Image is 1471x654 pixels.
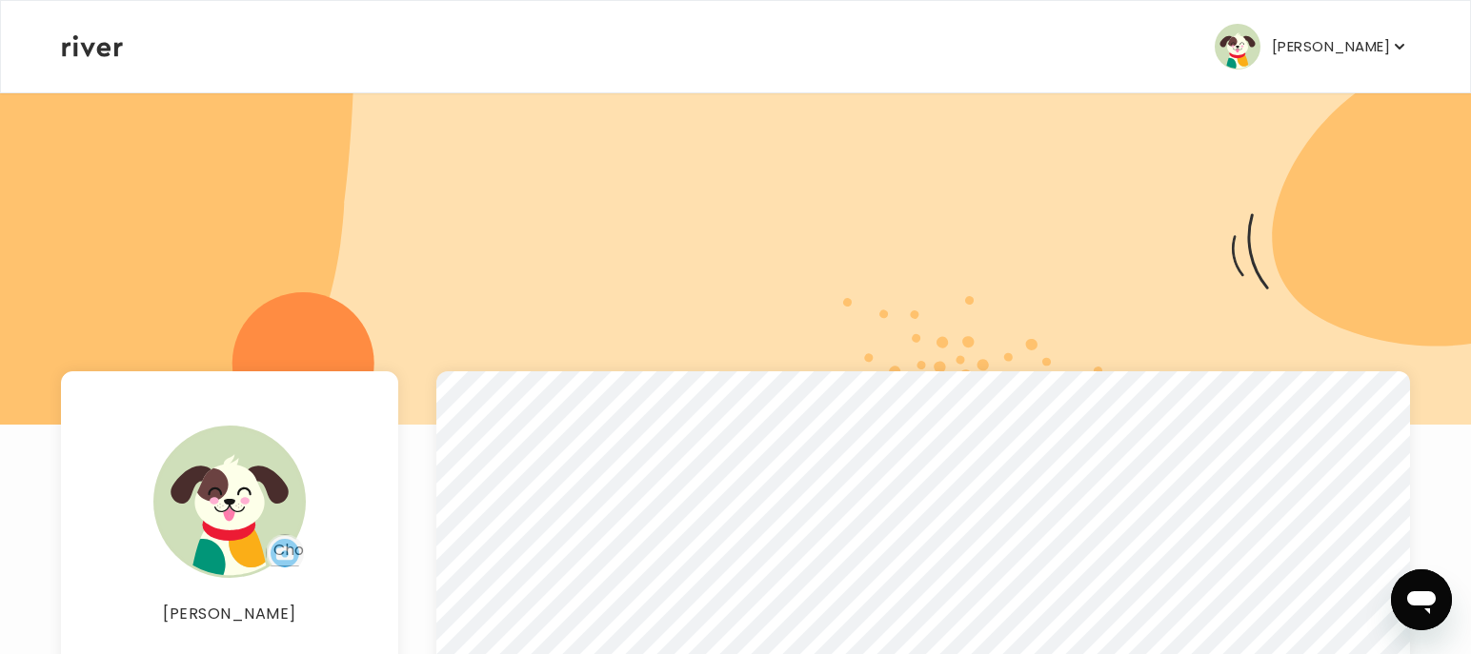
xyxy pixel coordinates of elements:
[62,601,397,627] p: [PERSON_NAME]
[1272,33,1390,60] p: [PERSON_NAME]
[1215,24,1260,69] img: user avatar
[1215,24,1409,69] button: user avatar[PERSON_NAME]
[1391,569,1452,630] iframe: Button to launch messaging window
[153,426,306,578] img: user avatar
